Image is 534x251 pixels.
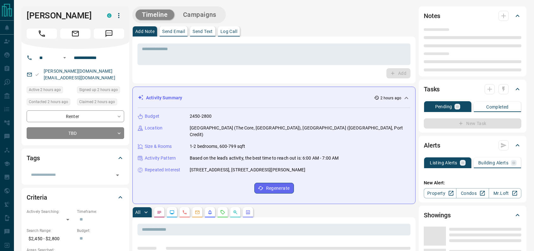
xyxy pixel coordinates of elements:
span: Active 2 hours ago [29,87,61,93]
svg: Lead Browsing Activity [169,210,175,215]
p: 1-2 bedrooms, 600-799 sqft [190,143,245,150]
p: Send Text [193,29,213,34]
svg: Email Valid [35,72,39,77]
p: Location [145,125,162,131]
p: Actively Searching: [27,209,74,215]
span: Message [94,29,124,39]
div: Tags [27,150,124,166]
a: [PERSON_NAME][DOMAIN_NAME][EMAIL_ADDRESS][DOMAIN_NAME] [44,69,115,80]
a: Property [424,188,456,198]
p: $2,450 - $2,800 [27,234,74,244]
h2: Tags [27,153,40,163]
div: Tue Aug 12 2025 [77,98,124,107]
svg: Listing Alerts [207,210,213,215]
p: Send Email [162,29,185,34]
svg: Notes [157,210,162,215]
svg: Agent Actions [245,210,251,215]
p: Activity Summary [146,95,182,101]
span: Email [60,29,91,39]
p: Based on the lead's activity, the best time to reach out is: 6:00 AM - 7:00 AM [190,155,339,162]
span: Signed up 2 hours ago [79,87,118,93]
a: Mr.Loft [489,188,521,198]
span: Claimed 2 hours ago [79,99,115,105]
div: Alerts [424,138,521,153]
p: Size & Rooms [145,143,172,150]
p: New Alert: [424,180,521,186]
a: Condos [456,188,489,198]
button: Campaigns [177,10,223,20]
div: Tue Aug 12 2025 [27,86,74,95]
p: Budget: [77,228,124,234]
h2: Criteria [27,192,47,202]
p: Completed [486,105,509,109]
div: Tue Aug 12 2025 [27,98,74,107]
button: Open [61,54,68,62]
svg: Emails [195,210,200,215]
p: [STREET_ADDRESS], [STREET_ADDRESS][PERSON_NAME] [190,167,305,173]
div: Tue Aug 12 2025 [77,86,124,95]
div: Notes [424,8,521,23]
svg: Opportunities [233,210,238,215]
h2: Notes [424,11,440,21]
button: Timeline [136,10,174,20]
button: Open [113,171,122,180]
h2: Tasks [424,84,440,94]
p: Log Call [220,29,237,34]
p: Search Range: [27,228,74,234]
span: Contacted 2 hours ago [29,99,68,105]
p: Timeframe: [77,209,124,215]
svg: Calls [182,210,187,215]
p: Add Note [135,29,155,34]
h2: Alerts [424,140,440,150]
p: Pending [435,104,452,109]
button: Regenerate [254,183,294,194]
div: condos.ca [107,13,111,18]
div: Renter [27,110,124,122]
p: Repeated Interest [145,167,180,173]
svg: Requests [220,210,225,215]
div: Showings [424,208,521,223]
p: Listing Alerts [430,161,457,165]
p: Activity Pattern [145,155,176,162]
div: Criteria [27,190,124,205]
div: Activity Summary2 hours ago [138,92,410,104]
p: 2450-2800 [190,113,212,120]
h2: Showings [424,210,451,220]
p: Building Alerts [478,161,508,165]
div: Tasks [424,82,521,97]
p: Budget [145,113,159,120]
p: 2 hours ago [380,95,401,101]
span: Call [27,29,57,39]
div: TBD [27,127,124,139]
h1: [PERSON_NAME] [27,10,98,21]
p: All [135,210,140,215]
p: [GEOGRAPHIC_DATA] (The Core, [GEOGRAPHIC_DATA]), [GEOGRAPHIC_DATA] ([GEOGRAPHIC_DATA], Port Credit) [190,125,410,138]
